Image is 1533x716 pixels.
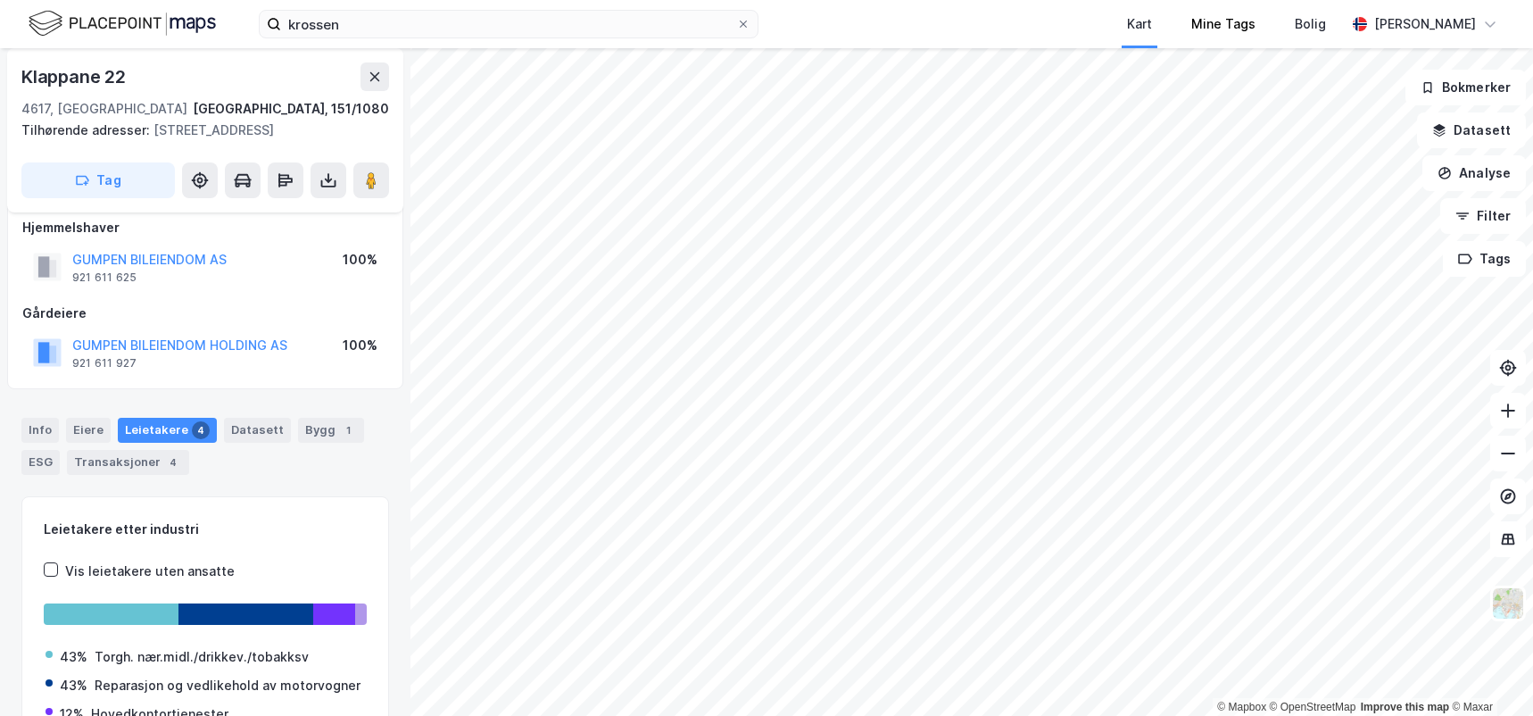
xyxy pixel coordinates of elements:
[1405,70,1526,105] button: Bokmerker
[1295,13,1326,35] div: Bolig
[95,646,309,668] div: Torgh. nær.midl./drikkev./tobakksv
[1444,630,1533,716] iframe: Chat Widget
[29,8,216,39] img: logo.f888ab2527a4732fd821a326f86c7f29.svg
[1127,13,1152,35] div: Kart
[343,335,377,356] div: 100%
[1440,198,1526,234] button: Filter
[21,120,375,141] div: [STREET_ADDRESS]
[298,418,364,443] div: Bygg
[1270,701,1356,713] a: OpenStreetMap
[1217,701,1266,713] a: Mapbox
[1361,701,1449,713] a: Improve this map
[224,418,291,443] div: Datasett
[22,303,388,324] div: Gårdeiere
[192,421,210,439] div: 4
[1443,241,1526,277] button: Tags
[1191,13,1255,35] div: Mine Tags
[1374,13,1476,35] div: [PERSON_NAME]
[66,418,111,443] div: Eiere
[1491,587,1525,620] img: Z
[95,675,360,696] div: Reparasjon og vedlikehold av motorvogner
[1417,112,1526,148] button: Datasett
[118,418,217,443] div: Leietakere
[72,356,137,370] div: 921 611 927
[21,122,153,137] span: Tilhørende adresser:
[281,11,736,37] input: Søk på adresse, matrikkel, gårdeiere, leietakere eller personer
[21,98,187,120] div: 4617, [GEOGRAPHIC_DATA]
[343,249,377,271] div: 100%
[193,98,389,120] div: [GEOGRAPHIC_DATA], 151/1080
[21,162,175,198] button: Tag
[22,217,388,238] div: Hjemmelshaver
[60,646,87,668] div: 43%
[1422,155,1526,191] button: Analyse
[21,418,59,443] div: Info
[44,519,367,540] div: Leietakere etter industri
[21,62,129,91] div: Klappane 22
[164,454,182,471] div: 4
[21,450,60,475] div: ESG
[65,561,235,582] div: Vis leietakere uten ansatte
[67,450,189,475] div: Transaksjoner
[339,421,357,439] div: 1
[60,675,87,696] div: 43%
[72,271,137,285] div: 921 611 625
[1444,630,1533,716] div: Kontrollprogram for chat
